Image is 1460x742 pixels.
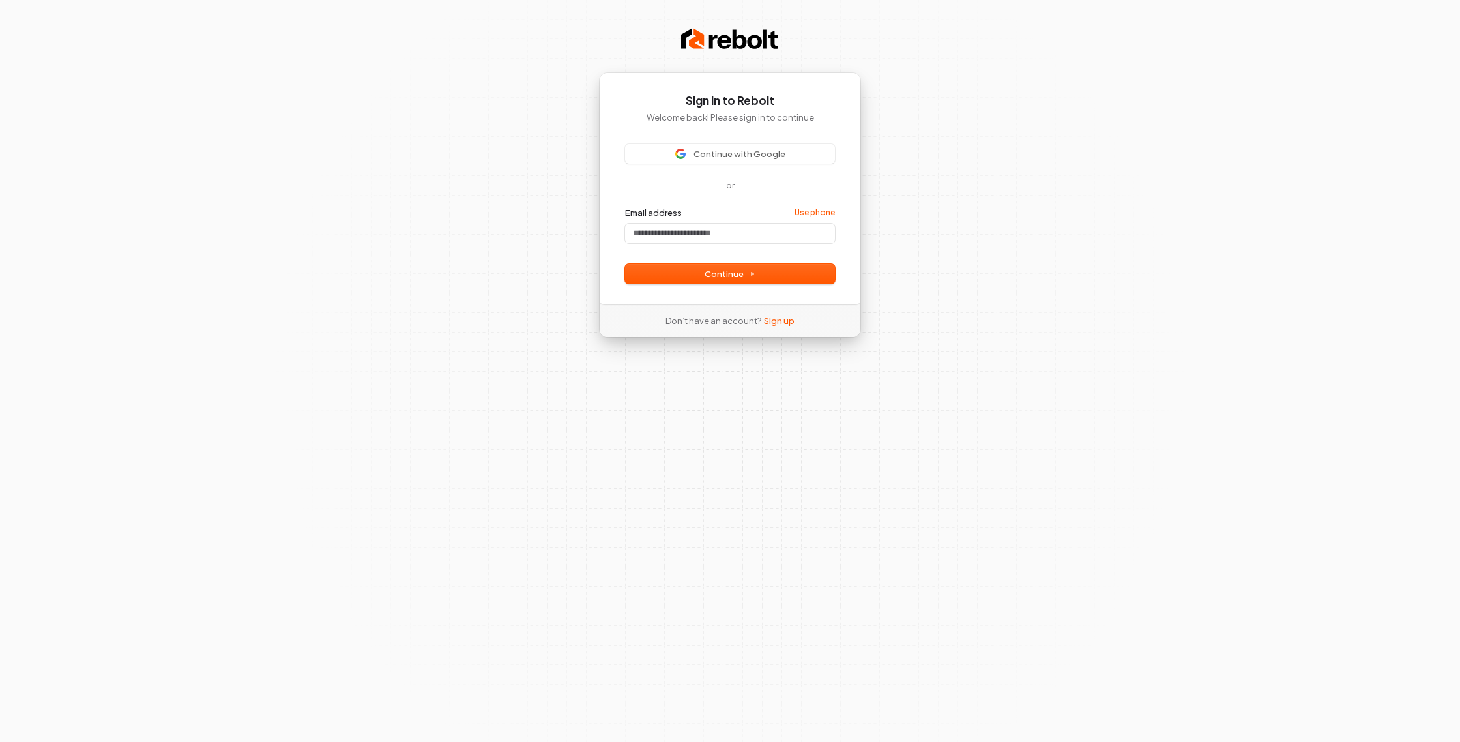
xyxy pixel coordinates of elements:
a: Use phone [795,207,835,218]
button: Sign in with GoogleContinue with Google [625,144,835,164]
label: Email address [625,207,682,218]
span: Continue with Google [693,148,785,160]
p: or [726,179,735,191]
button: Continue [625,264,835,284]
img: Sign in with Google [675,149,686,159]
h1: Sign in to Rebolt [625,93,835,109]
span: Don’t have an account? [665,315,761,327]
img: Rebolt Logo [681,26,779,52]
a: Sign up [764,315,795,327]
span: Continue [705,268,755,280]
p: Welcome back! Please sign in to continue [625,111,835,123]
